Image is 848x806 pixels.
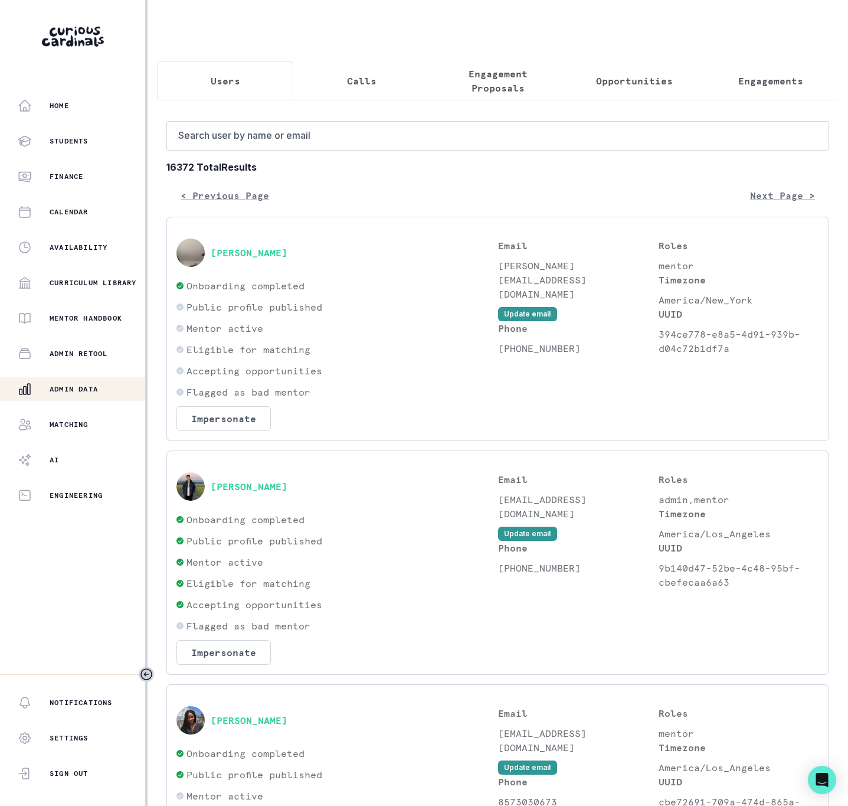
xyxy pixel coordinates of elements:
p: admin,mentor [659,492,819,507]
p: Mentor active [186,555,263,569]
button: Next Page > [736,184,829,207]
button: Update email [498,307,557,321]
p: America/New_York [659,293,819,307]
p: [PERSON_NAME][EMAIL_ADDRESS][DOMAIN_NAME] [498,259,659,301]
p: Admin Retool [50,349,107,358]
p: Timezone [659,273,819,287]
p: Availability [50,243,107,252]
p: Finance [50,172,83,181]
p: Onboarding completed [186,513,305,527]
p: Email [498,706,659,720]
p: Engineering [50,491,103,500]
p: Matching [50,420,89,429]
p: America/Los_Angeles [659,761,819,775]
p: UUID [659,307,819,321]
p: UUID [659,541,819,555]
p: [PHONE_NUMBER] [498,561,659,575]
p: Eligible for matching [186,576,310,590]
p: Flagged as bad mentor [186,619,310,633]
button: Toggle sidebar [139,667,154,682]
p: Roles [659,239,819,253]
p: Flagged as bad mentor [186,385,310,399]
p: Notifications [50,698,113,707]
button: Impersonate [176,406,271,431]
button: Update email [498,527,557,541]
p: Admin Data [50,384,98,394]
p: Users [211,74,240,88]
p: [EMAIL_ADDRESS][DOMAIN_NAME] [498,492,659,521]
p: Public profile published [186,534,322,548]
p: Accepting opportunities [186,364,322,378]
p: Timezone [659,507,819,521]
p: Mentor active [186,789,263,803]
p: Opportunities [596,74,673,88]
div: Open Intercom Messenger [808,766,836,794]
p: Onboarding completed [186,746,305,761]
p: Timezone [659,740,819,755]
img: Curious Cardinals Logo [42,27,104,47]
p: Sign Out [50,769,89,778]
p: Phone [498,775,659,789]
p: Students [50,136,89,146]
p: Settings [50,733,89,743]
p: Public profile published [186,768,322,782]
p: Calls [347,74,376,88]
button: [PERSON_NAME] [211,247,287,259]
p: Onboarding completed [186,279,305,293]
p: [EMAIL_ADDRESS][DOMAIN_NAME] [498,726,659,755]
p: Calendar [50,207,89,217]
p: [PHONE_NUMBER] [498,341,659,355]
p: Roles [659,706,819,720]
p: Engagements [738,74,803,88]
p: America/Los_Angeles [659,527,819,541]
p: Email [498,472,659,487]
button: < Previous Page [166,184,283,207]
p: mentor [659,726,819,740]
b: 16372 Total Results [166,160,829,174]
p: Public profile published [186,300,322,314]
p: Email [498,239,659,253]
p: Home [50,101,69,110]
p: Eligible for matching [186,342,310,357]
p: Mentor Handbook [50,314,122,323]
p: Mentor active [186,321,263,335]
p: Phone [498,541,659,555]
p: Accepting opportunities [186,598,322,612]
button: [PERSON_NAME] [211,714,287,726]
p: 394ce778-e8a5-4d91-939b-d04c72b1df7a [659,327,819,355]
button: Impersonate [176,640,271,665]
p: 9b140d47-52be-4c48-95bf-cbefecaa6a63 [659,561,819,589]
p: UUID [659,775,819,789]
p: Phone [498,321,659,335]
button: [PERSON_NAME] [211,481,287,492]
p: Engagement Proposals [440,67,556,95]
p: AI [50,455,59,465]
p: mentor [659,259,819,273]
p: Curriculum Library [50,278,137,288]
button: Update email [498,761,557,775]
p: Roles [659,472,819,487]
